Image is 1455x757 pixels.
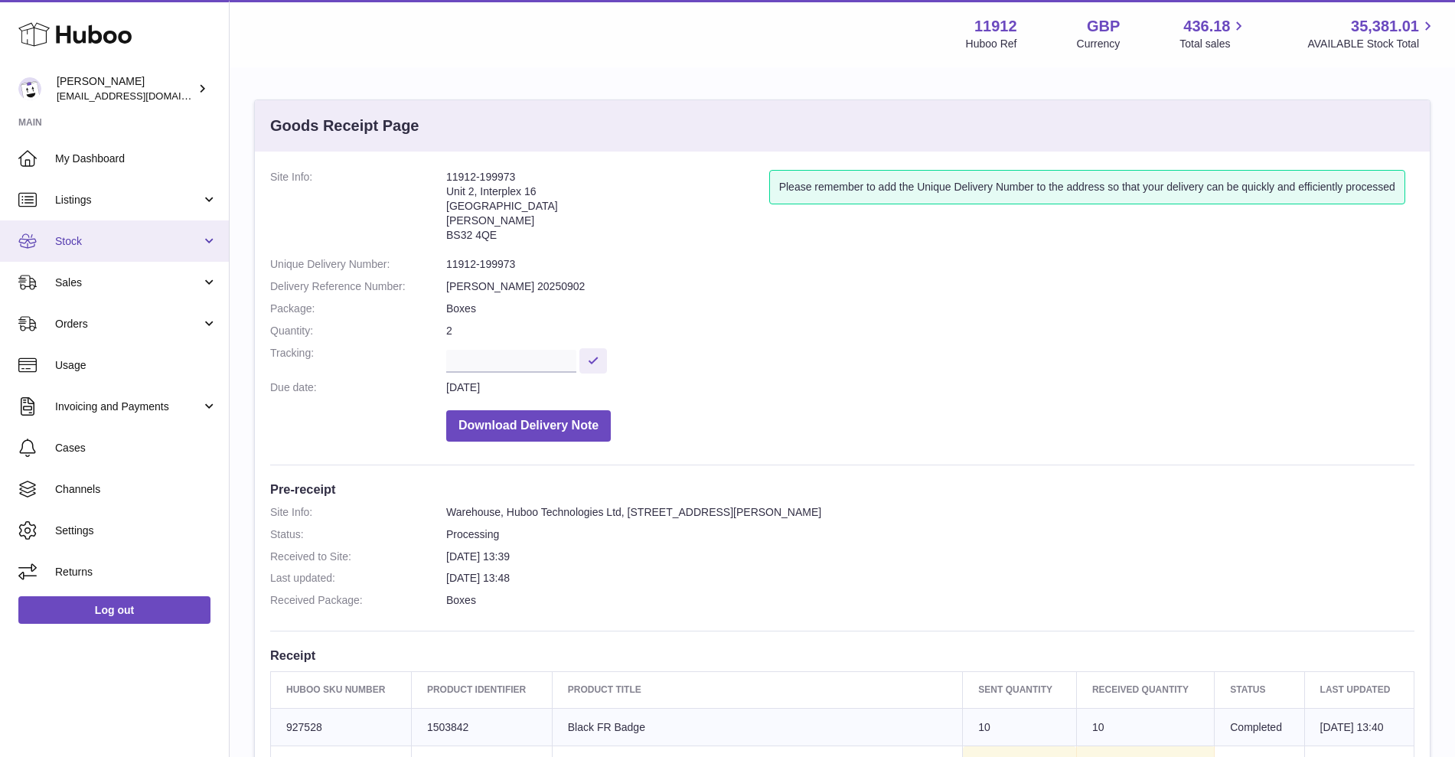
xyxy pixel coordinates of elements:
td: 10 [963,708,1077,746]
dt: Unique Delivery Number: [270,257,446,272]
td: 10 [1076,708,1214,746]
th: Product Identifier [411,672,552,708]
div: [PERSON_NAME] [57,74,194,103]
span: AVAILABLE Stock Total [1307,37,1437,51]
h3: Receipt [270,647,1414,664]
th: Last updated [1304,672,1414,708]
td: Black FR Badge [552,708,963,746]
div: Please remember to add the Unique Delivery Number to the address so that your delivery can be qui... [769,170,1405,204]
th: Product title [552,672,963,708]
dd: [DATE] 13:48 [446,571,1414,586]
address: 11912-199973 Unit 2, Interplex 16 [GEOGRAPHIC_DATA] [PERSON_NAME] BS32 4QE [446,170,769,250]
td: Completed [1215,708,1304,746]
dt: Delivery Reference Number: [270,279,446,294]
span: Usage [55,358,217,373]
a: Log out [18,596,210,624]
dt: Last updated: [270,571,446,586]
dt: Received to Site: [270,550,446,564]
th: Huboo SKU Number [271,672,412,708]
dt: Status: [270,527,446,542]
span: Orders [55,317,201,331]
span: Stock [55,234,201,249]
span: Settings [55,524,217,538]
dd: [DATE] [446,380,1414,395]
span: Listings [55,193,201,207]
span: Sales [55,276,201,290]
button: Download Delivery Note [446,410,611,442]
span: Returns [55,565,217,579]
dd: Boxes [446,593,1414,608]
span: [EMAIL_ADDRESS][DOMAIN_NAME] [57,90,225,102]
span: Channels [55,482,217,497]
span: Cases [55,441,217,455]
dt: Site Info: [270,170,446,250]
dd: Boxes [446,302,1414,316]
span: Invoicing and Payments [55,400,201,414]
dt: Package: [270,302,446,316]
a: 436.18 Total sales [1179,16,1248,51]
dd: [PERSON_NAME] 20250902 [446,279,1414,294]
h3: Goods Receipt Page [270,116,419,136]
dd: [DATE] 13:39 [446,550,1414,564]
strong: 11912 [974,16,1017,37]
dt: Quantity: [270,324,446,338]
td: [DATE] 13:40 [1304,708,1414,746]
span: 35,381.01 [1351,16,1419,37]
h3: Pre-receipt [270,481,1414,498]
dt: Tracking: [270,346,446,373]
td: 927528 [271,708,412,746]
a: 35,381.01 AVAILABLE Stock Total [1307,16,1437,51]
dt: Site Info: [270,505,446,520]
strong: GBP [1087,16,1120,37]
span: 436.18 [1183,16,1230,37]
span: My Dashboard [55,152,217,166]
th: Sent Quantity [963,672,1077,708]
div: Huboo Ref [966,37,1017,51]
td: 1503842 [411,708,552,746]
dd: Processing [446,527,1414,542]
dd: 2 [446,324,1414,338]
dd: Warehouse, Huboo Technologies Ltd, [STREET_ADDRESS][PERSON_NAME] [446,505,1414,520]
th: Status [1215,672,1304,708]
dt: Due date: [270,380,446,395]
dd: 11912-199973 [446,257,1414,272]
th: Received Quantity [1076,672,1214,708]
img: info@carbonmyride.com [18,77,41,100]
div: Currency [1077,37,1121,51]
span: Total sales [1179,37,1248,51]
dt: Received Package: [270,593,446,608]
